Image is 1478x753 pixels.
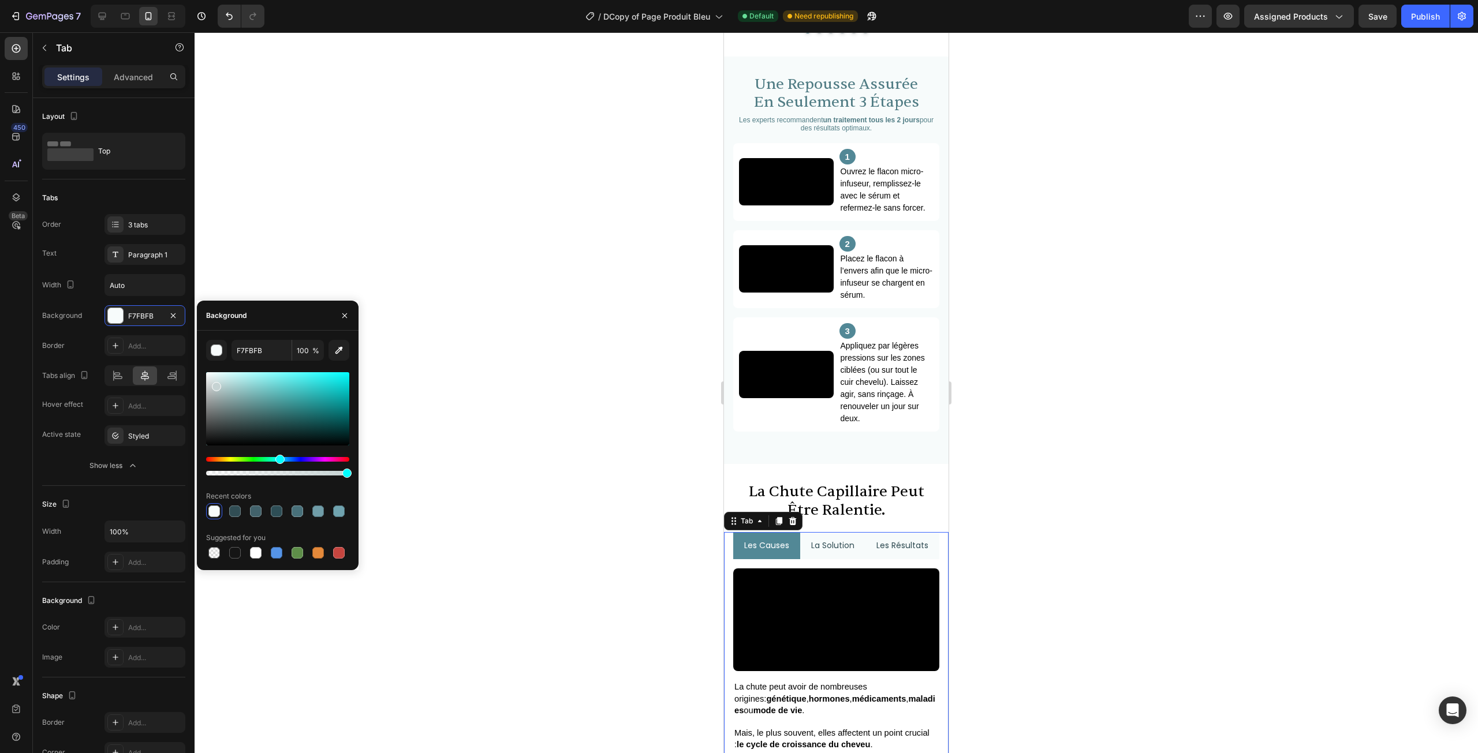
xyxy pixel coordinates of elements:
div: Layout [42,109,81,125]
button: Publish [1401,5,1450,28]
p: Advanced [114,71,153,83]
span: Default [749,11,774,21]
span: Need republishing [794,11,853,21]
div: Hover effect [42,399,83,410]
div: Add... [128,401,182,411]
span: / [598,10,601,23]
div: F7FBFB [128,311,162,321]
div: Color [42,622,60,632]
div: 450 [11,123,28,132]
span: Save [1368,12,1387,21]
div: Add... [128,341,182,351]
div: Tab [14,484,31,494]
span: Assigned Products [1254,10,1328,23]
p: Settings [57,71,89,83]
div: Background [42,310,82,321]
div: Width [42,278,77,293]
div: Publish [1411,10,1440,23]
div: Suggested for you [206,533,266,543]
p: 7 [76,9,81,23]
button: Assigned Products [1244,5,1354,28]
div: Text [42,248,57,259]
div: Padding [42,557,69,567]
p: Tab [56,41,154,55]
span: DCopy of Page Produit Bleu [603,10,710,23]
div: Add... [128,623,182,633]
button: 7 [5,5,86,28]
div: Undo/Redo [218,5,264,28]
span: Idéalement, environ de vos cheveux sont en et en . [10,720,213,752]
div: Hue [206,457,349,462]
div: Paragraph 1 [128,250,182,260]
input: Eg: FFFFFF [232,340,292,361]
div: Top [98,138,169,164]
div: Recent colors [206,491,251,501]
div: Tabs [42,193,58,203]
div: Active state [42,429,81,440]
div: Show less [89,460,139,471]
div: 3 tabs [128,220,182,230]
div: Border [42,717,65,728]
div: Order [42,219,61,230]
div: Add... [128,718,182,728]
button: Save [1358,5,1397,28]
div: Tabs align [42,368,91,384]
div: Width [42,526,61,537]
div: Beta [9,211,28,220]
div: Border [42,340,65,351]
div: Shape [42,688,79,704]
span: % [312,346,319,356]
div: Add... [128,557,182,568]
iframe: Design area [724,32,949,753]
input: Auto [105,521,185,542]
div: Background [42,593,98,609]
div: Image [42,652,62,662]
input: Auto [105,275,185,295]
div: Size [42,497,73,512]
button: Show less [42,455,185,476]
div: Open Intercom Messenger [1439,696,1466,724]
div: Add... [128,653,182,663]
div: Background [206,310,247,321]
strong: 90 % [85,720,104,729]
div: Styled [128,431,182,441]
